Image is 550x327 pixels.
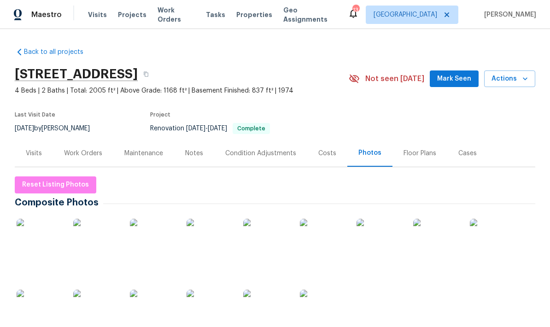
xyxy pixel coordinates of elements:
div: Cases [458,149,477,158]
button: Actions [484,70,535,88]
span: Projects [118,10,146,19]
span: Actions [491,73,528,85]
button: Reset Listing Photos [15,176,96,193]
div: 13 [352,6,359,15]
span: Work Orders [158,6,195,24]
span: [DATE] [208,125,227,132]
span: Visits [88,10,107,19]
span: [DATE] [186,125,205,132]
div: Condition Adjustments [225,149,296,158]
span: Renovation [150,125,270,132]
span: Tasks [206,12,225,18]
span: Properties [236,10,272,19]
div: Notes [185,149,203,158]
span: Last Visit Date [15,112,55,117]
span: [GEOGRAPHIC_DATA] [374,10,437,19]
span: Project [150,112,170,117]
span: Geo Assignments [283,6,337,24]
div: Work Orders [64,149,102,158]
div: Floor Plans [404,149,436,158]
button: Copy Address [138,66,154,82]
div: by [PERSON_NAME] [15,123,101,134]
span: Reset Listing Photos [22,179,89,191]
span: [PERSON_NAME] [480,10,536,19]
span: Not seen [DATE] [365,74,424,83]
span: Complete [234,126,269,131]
span: Composite Photos [15,198,103,207]
span: - [186,125,227,132]
div: Visits [26,149,42,158]
span: [DATE] [15,125,34,132]
div: Costs [318,149,336,158]
a: Back to all projects [15,47,103,57]
div: Photos [358,148,381,158]
span: 4 Beds | 2 Baths | Total: 2005 ft² | Above Grade: 1168 ft² | Basement Finished: 837 ft² | 1974 [15,86,349,95]
span: Mark Seen [437,73,471,85]
button: Mark Seen [430,70,479,88]
div: Maintenance [124,149,163,158]
span: Maestro [31,10,62,19]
